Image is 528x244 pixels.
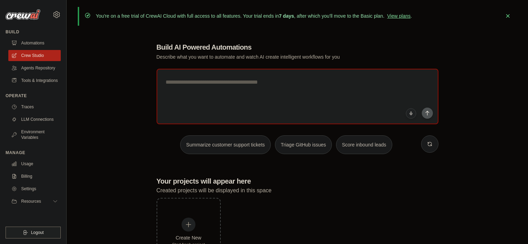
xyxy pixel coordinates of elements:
a: View plans [387,13,410,19]
p: You're on a free trial of CrewAI Cloud with full access to all features. Your trial ends in , aft... [96,12,412,19]
button: Get new suggestions [421,135,438,153]
p: Describe what you want to automate and watch AI create intelligent workflows for you [157,53,390,60]
h3: Your projects will appear here [157,176,438,186]
button: Triage GitHub issues [275,135,332,154]
img: Logo [6,9,40,20]
a: Environment Variables [8,126,61,143]
div: Create New [172,234,205,241]
a: Crew Studio [8,50,61,61]
span: Resources [21,199,41,204]
a: Automations [8,37,61,49]
div: Build [6,29,61,35]
a: LLM Connections [8,114,61,125]
a: Usage [8,158,61,169]
button: Click to speak your automation idea [406,108,416,119]
a: Tools & Integrations [8,75,61,86]
a: Agents Repository [8,62,61,74]
button: Logout [6,227,61,238]
strong: 7 days [279,13,294,19]
a: Settings [8,183,61,194]
a: Billing [8,171,61,182]
button: Resources [8,196,61,207]
span: Logout [31,230,44,235]
div: Manage [6,150,61,155]
button: Score inbound leads [336,135,392,154]
a: Traces [8,101,61,112]
button: Summarize customer support tickets [180,135,270,154]
p: Created projects will be displayed in this space [157,186,438,195]
div: Operate [6,93,61,99]
h1: Build AI Powered Automations [157,42,390,52]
